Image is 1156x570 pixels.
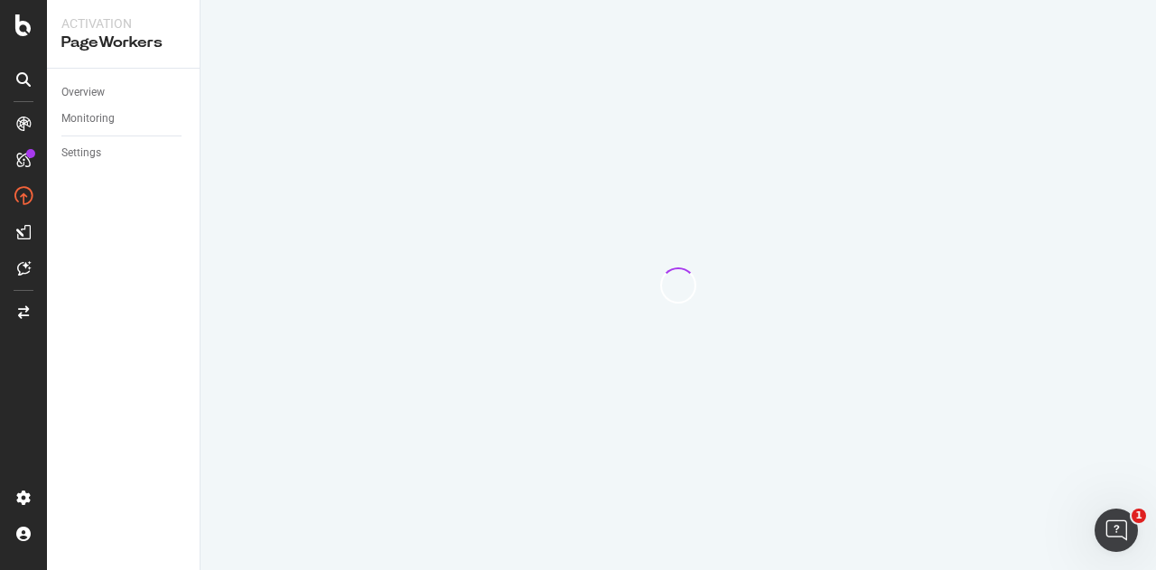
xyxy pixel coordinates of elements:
div: Monitoring [61,109,115,128]
a: Settings [61,144,187,163]
a: Overview [61,83,187,102]
a: Monitoring [61,109,187,128]
div: Overview [61,83,105,102]
div: Settings [61,144,101,163]
div: Activation [61,14,185,33]
iframe: Intercom live chat [1095,509,1138,552]
span: 1 [1132,509,1146,523]
div: PageWorkers [61,33,185,53]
